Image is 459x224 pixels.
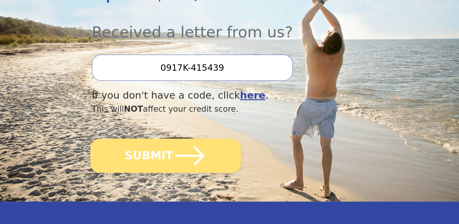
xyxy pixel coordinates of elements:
button: SUBMIT [90,139,241,173]
input: Enter your Offer Code: [92,55,293,81]
div: Received a letter from us? [92,7,326,44]
div: This will affect your credit score. [92,103,326,115]
div: If you don't have a code, click . [92,88,326,103]
span: NOT [124,104,143,114]
a: here [240,90,265,101]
